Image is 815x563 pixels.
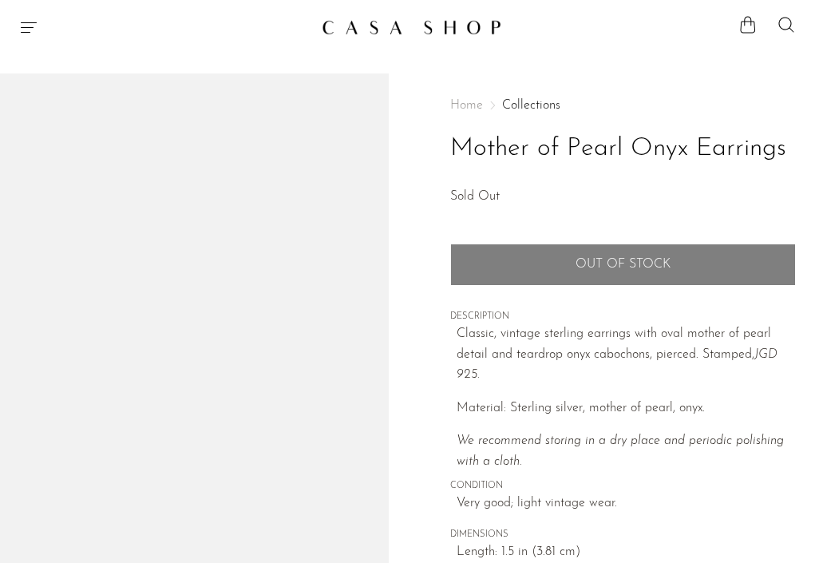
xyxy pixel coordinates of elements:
[450,479,796,494] span: CONDITION
[450,99,483,112] span: Home
[502,99,560,112] a: Collections
[457,324,796,386] p: Classic, vintage sterling earrings with oval mother of pearl detail and teardrop onyx cabochons, ...
[19,18,38,37] button: Menu
[576,257,671,272] span: Out of stock
[450,528,796,542] span: DIMENSIONS
[457,494,796,514] span: Very good; light vintage wear.
[450,310,796,324] span: DESCRIPTION
[450,99,796,112] nav: Breadcrumbs
[450,129,796,169] h1: Mother of Pearl Onyx Earrings
[450,244,796,285] button: Add to cart
[457,542,796,563] span: Length: 1.5 in (3.81 cm)
[457,434,784,468] i: We recommend storing in a dry place and periodic polishing with a cloth.
[450,190,500,203] span: Sold Out
[457,398,796,419] p: Material: Sterling silver, mother of pearl, onyx.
